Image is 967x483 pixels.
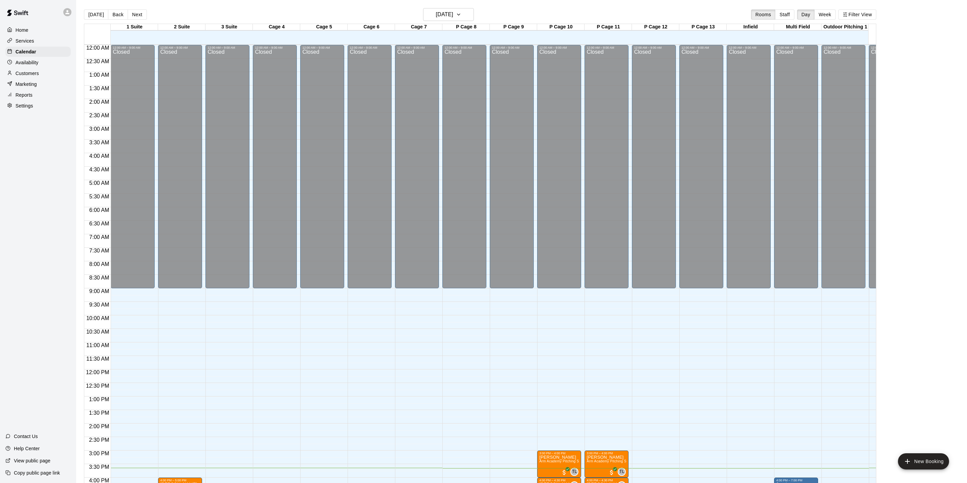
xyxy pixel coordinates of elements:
[88,72,111,78] span: 1:00 AM
[573,468,578,476] span: Tyler Levine
[751,9,775,20] button: Rooms
[572,468,577,475] span: TL
[5,101,71,111] div: Settings
[158,24,205,30] div: 2 Suite
[14,457,50,464] p: View public page
[16,81,37,88] p: Marketing
[16,27,28,33] p: Home
[87,424,111,429] span: 2:00 PM
[537,24,585,30] div: P Cage 10
[632,45,676,288] div: 12:00 AM – 9:00 AM: Closed
[823,46,863,49] div: 12:00 AM – 9:00 AM
[207,49,247,291] div: Closed
[539,49,579,291] div: Closed
[108,9,128,20] button: Back
[5,36,71,46] a: Services
[88,180,111,186] span: 5:00 AM
[88,302,111,308] span: 9:30 AM
[539,479,579,482] div: 4:00 PM – 4:30 PM
[727,45,771,288] div: 12:00 AM – 9:00 AM: Closed
[85,329,111,335] span: 10:30 AM
[869,45,913,288] div: 12:00 AM – 9:00 AM: Closed
[775,9,794,20] button: Staff
[587,46,627,49] div: 12:00 AM – 9:00 AM
[128,9,147,20] button: Next
[253,45,297,288] div: 12:00 AM – 9:00 AM: Closed
[727,24,774,30] div: Infield
[87,437,111,443] span: 2:30 PM
[85,342,111,348] span: 11:00 AM
[160,479,200,482] div: 4:00 PM – 5:00 PM
[87,396,111,402] span: 1:00 PM
[570,468,578,476] div: Tyler Levine
[88,248,111,253] span: 7:30 AM
[5,57,71,68] a: Availability
[255,49,295,291] div: Closed
[5,90,71,100] a: Reports
[88,153,111,159] span: 4:00 AM
[729,46,769,49] div: 12:00 AM – 9:00 AM
[537,451,581,478] div: 3:00 PM – 4:00 PM: Arm Academy Pitching Session 1 Hour - Pitching
[350,49,390,291] div: Closed
[88,288,111,294] span: 9:00 AM
[88,207,111,213] span: 6:00 AM
[85,58,111,64] span: 12:30 AM
[207,46,247,49] div: 12:00 AM – 9:00 AM
[587,459,665,463] span: Arm Academy Pitching Session 1 Hour - Pitching
[490,45,534,288] div: 12:00 AM – 9:00 AM: Closed
[113,49,153,291] div: Closed
[113,46,153,49] div: 12:00 AM – 9:00 AM
[587,452,627,455] div: 3:00 PM – 4:00 PM
[821,24,869,30] div: Outdoor Pitching 1
[776,49,816,291] div: Closed
[87,451,111,456] span: 3:00 PM
[444,49,484,291] div: Closed
[776,479,816,482] div: 4:00 PM – 7:00 PM
[585,45,629,288] div: 12:00 AM – 9:00 AM: Closed
[350,46,390,49] div: 12:00 AM – 9:00 AM
[88,234,111,240] span: 7:00 AM
[302,49,342,291] div: Closed
[838,9,876,20] button: Filter View
[111,45,155,288] div: 12:00 AM – 9:00 AM: Closed
[490,24,537,30] div: P Cage 9
[539,46,579,49] div: 12:00 AM – 9:00 AM
[205,45,249,288] div: 12:00 AM – 9:00 AM: Closed
[88,194,111,199] span: 5:30 AM
[300,45,344,288] div: 12:00 AM – 9:00 AM: Closed
[16,48,36,55] p: Calendar
[537,45,581,288] div: 12:00 AM – 9:00 AM: Closed
[88,86,111,91] span: 1:30 AM
[587,479,627,482] div: 4:00 PM – 4:30 PM
[634,46,674,49] div: 12:00 AM – 9:00 AM
[16,59,39,66] p: Availability
[492,49,532,291] div: Closed
[823,49,863,291] div: Closed
[88,140,111,145] span: 3:30 AM
[16,102,33,109] p: Settings
[608,469,615,476] span: All customers have paid
[679,45,723,288] div: 12:00 AM – 9:00 AM: Closed
[85,45,111,51] span: 12:00 AM
[395,45,439,288] div: 12:00 AM – 9:00 AM: Closed
[348,45,392,288] div: 12:00 AM – 9:00 AM: Closed
[436,10,453,19] h6: [DATE]
[634,49,674,291] div: Closed
[255,46,295,49] div: 12:00 AM – 9:00 AM
[253,24,300,30] div: Cage 4
[587,49,627,291] div: Closed
[5,79,71,89] a: Marketing
[88,113,111,118] span: 2:30 AM
[397,46,437,49] div: 12:00 AM – 9:00 AM
[14,469,60,476] p: Copy public page link
[84,369,111,375] span: 12:00 PM
[492,46,532,49] div: 12:00 AM – 9:00 AM
[442,45,486,288] div: 12:00 AM – 9:00 AM: Closed
[395,24,442,30] div: Cage 7
[87,464,111,470] span: 3:30 PM
[5,68,71,78] div: Customers
[585,24,632,30] div: P Cage 11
